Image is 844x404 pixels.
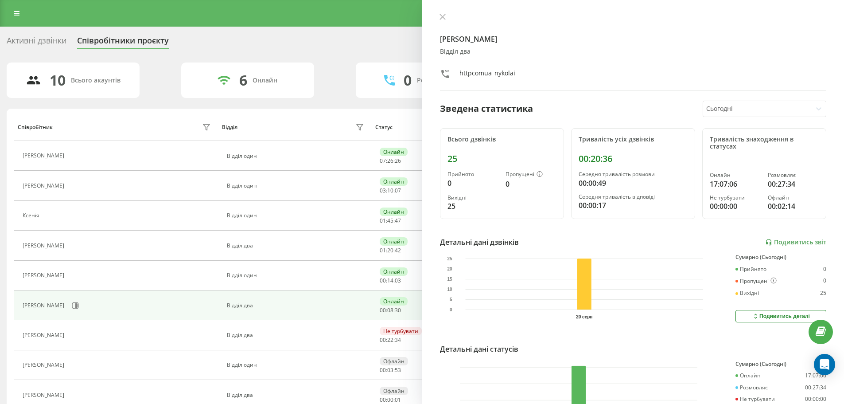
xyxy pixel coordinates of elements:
div: Розмовляє [735,384,768,391]
div: 00:00:17 [579,200,688,211]
span: 47 [395,217,401,224]
div: Сумарно (Сьогодні) [735,254,826,260]
div: Відділ один [227,183,366,189]
div: Пропущені [735,278,777,285]
div: : : [380,367,401,373]
div: Тривалість усіх дзвінків [579,136,688,143]
div: [PERSON_NAME] [23,243,66,249]
div: [PERSON_NAME] [23,272,66,278]
span: 14 [387,277,393,284]
div: 00:20:36 [579,153,688,164]
div: Відділ один [227,212,366,219]
div: Ксенія [23,212,42,219]
div: Сумарно (Сьогодні) [735,361,826,367]
div: 0 [823,278,826,285]
button: Подивитись деталі [735,310,826,322]
div: Open Intercom Messenger [814,354,835,375]
div: Онлайн [253,77,277,84]
div: Офлайн [380,357,408,365]
span: 07 [395,187,401,194]
div: Не турбувати [380,327,422,335]
div: 25 [447,201,498,212]
div: Не турбувати [735,396,775,402]
div: Статус [375,124,393,130]
div: Офлайн [768,195,819,201]
span: 45 [387,217,393,224]
div: Зведена статистика [440,102,533,115]
div: 00:27:34 [805,384,826,391]
div: Онлайн [380,267,408,276]
div: 00:00:00 [710,201,761,212]
div: Розмовляє [768,172,819,178]
div: [PERSON_NAME] [23,362,66,368]
span: 00 [380,336,386,344]
div: Онлайн [380,148,408,156]
div: 0 [823,266,826,272]
div: Детальні дані статусів [440,344,518,354]
div: 0 [506,179,556,189]
div: : : [380,337,401,343]
div: 25 [820,290,826,296]
text: 0 [449,307,452,312]
div: Відділ два [227,302,366,309]
span: 00 [387,396,393,404]
span: 07 [380,157,386,165]
div: Подивитись деталі [752,313,810,320]
span: 03 [387,366,393,374]
div: [PERSON_NAME] [23,332,66,338]
span: 03 [395,277,401,284]
a: Подивитись звіт [765,239,826,246]
div: : : [380,188,401,194]
span: 30 [395,306,401,314]
div: Онлайн [380,297,408,306]
span: 00 [380,366,386,374]
div: Прийнято [447,171,498,177]
text: 20 [447,267,452,271]
div: Співробітники проєкту [77,36,169,50]
div: Середня тривалість розмови [579,171,688,177]
span: 26 [387,157,393,165]
text: 5 [449,297,452,302]
div: Вихідні [447,195,498,201]
text: 10 [447,287,452,292]
span: 00 [380,396,386,404]
div: 0 [404,72,412,89]
div: Онлайн [380,177,408,186]
div: Відділ [222,124,237,130]
div: Всього акаунтів [71,77,121,84]
div: Онлайн [710,172,761,178]
div: Онлайн [380,208,408,216]
div: [PERSON_NAME] [23,183,66,189]
div: Тривалість знаходження в статусах [710,136,819,151]
div: 00:27:34 [768,179,819,189]
div: 6 [239,72,247,89]
span: 26 [395,157,401,165]
div: Пропущені [506,171,556,178]
div: Відділ два [227,392,366,398]
span: 42 [395,247,401,254]
div: 00:02:14 [768,201,819,212]
div: : : [380,278,401,284]
span: 03 [380,187,386,194]
text: 20 серп [576,314,592,319]
span: 01 [380,217,386,224]
span: 10 [387,187,393,194]
div: Вихідні [735,290,759,296]
div: httpcomua_nykolai [459,69,515,82]
div: 00:00:49 [579,178,688,188]
span: 01 [380,247,386,254]
div: Детальні дані дзвінків [440,237,519,247]
span: 53 [395,366,401,374]
span: 22 [387,336,393,344]
div: [PERSON_NAME] [23,153,66,159]
div: Активні дзвінки [7,36,66,50]
div: Відділ один [227,272,366,278]
div: Офлайн [380,387,408,395]
span: 34 [395,336,401,344]
div: Онлайн [735,373,761,379]
text: 25 [447,256,452,261]
div: Відділ два [227,332,366,338]
div: Відділ один [227,362,366,368]
div: Відділ два [440,48,827,55]
div: Середня тривалість відповіді [579,194,688,200]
